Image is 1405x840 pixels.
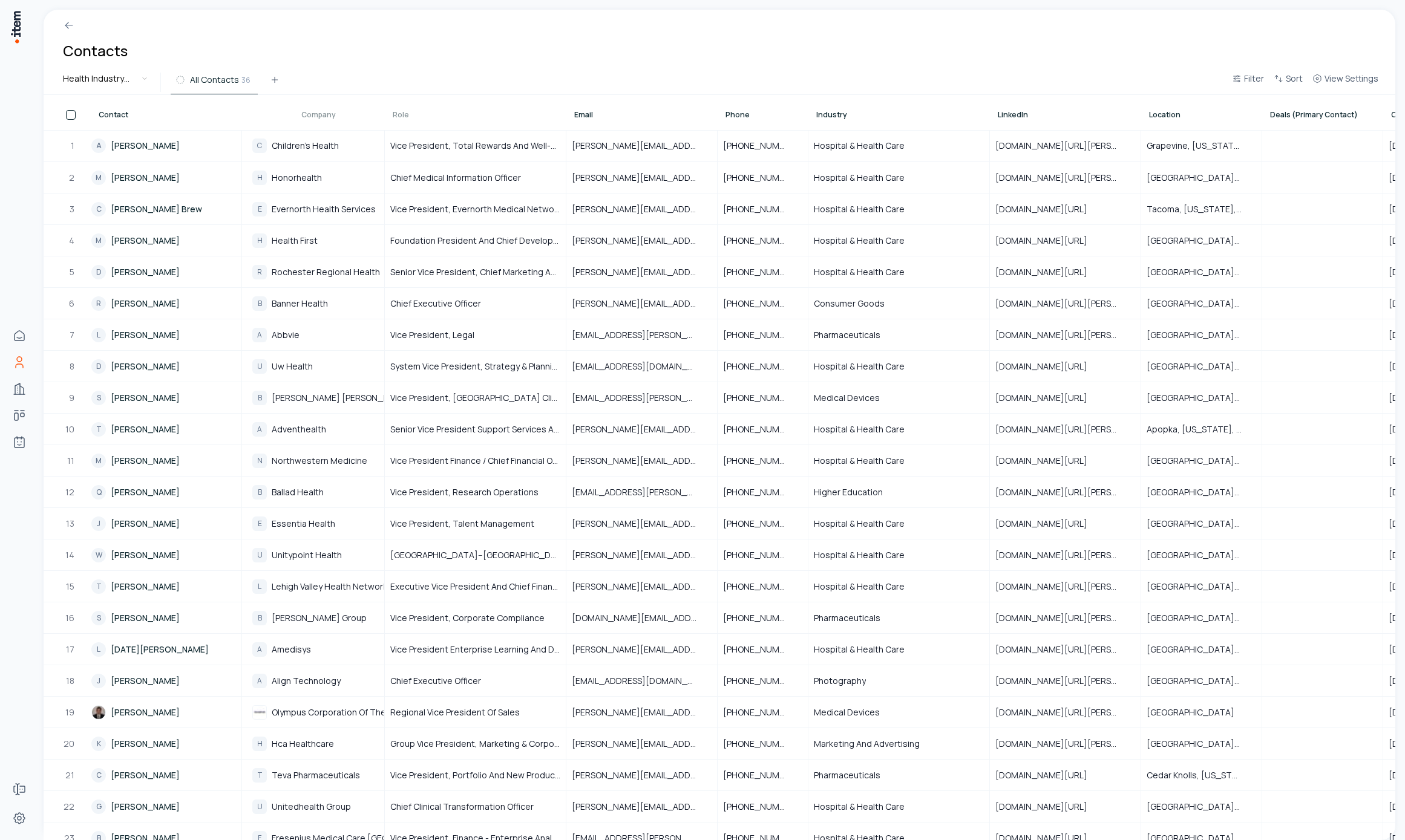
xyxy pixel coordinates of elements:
span: Chief Executive Officer [390,675,481,687]
div: HHca Healthcare [243,732,384,756]
span: [DOMAIN_NAME][URL] [995,235,1102,247]
span: [GEOGRAPHIC_DATA], [US_STATE], [GEOGRAPHIC_DATA] [1147,392,1256,404]
span: [DOMAIN_NAME][URL][PERSON_NAME] [995,675,1135,687]
div: UUw Health [243,354,384,379]
a: [PERSON_NAME] [91,697,241,727]
span: Hospital & Health Care [814,423,905,435]
div: T [252,768,267,783]
div: A [252,674,267,688]
span: 7 [70,329,76,341]
a: K[PERSON_NAME] [91,729,241,758]
a: S[PERSON_NAME] [91,603,241,633]
span: Ballad Health [272,487,324,498]
span: [GEOGRAPHIC_DATA], [US_STATE], [GEOGRAPHIC_DATA] [1147,172,1256,184]
button: All Contacts36 [171,73,258,94]
span: [PHONE_NUMBER] [723,675,802,687]
span: 21 [65,769,76,781]
span: Hospital & Health Care [814,643,905,656]
div: U [252,799,267,814]
span: [PERSON_NAME][EMAIL_ADDRESS][PERSON_NAME][DOMAIN_NAME] [572,172,712,184]
span: 4 [69,235,76,247]
div: S [91,611,106,625]
span: Higher Education [814,486,883,498]
span: Adventhealth [272,424,326,435]
span: [GEOGRAPHIC_DATA], [US_STATE], [GEOGRAPHIC_DATA] [1147,518,1256,530]
span: Hospital & Health Care [814,172,905,184]
span: Evernorth Health Services [272,204,376,215]
div: B [252,391,267,405]
span: Senior Vice President Support Services And Construction [390,423,560,435]
a: W[PERSON_NAME] [91,540,241,570]
span: Honorhealth [272,172,322,183]
span: Vice President, Evernorth Medical Network [390,203,560,215]
a: S[PERSON_NAME] [91,383,241,412]
a: Contacts [7,350,31,374]
span: [PHONE_NUMBER] [723,486,802,498]
a: G[PERSON_NAME] [91,792,241,821]
div: N [252,454,267,468]
span: [GEOGRAPHIC_DATA], [US_STATE], [GEOGRAPHIC_DATA] [1147,329,1256,341]
a: Forms [7,777,31,801]
span: [DOMAIN_NAME][URL] [995,360,1102,373]
span: Marketing And Advertising [814,738,920,750]
a: M[PERSON_NAME] [91,163,241,192]
div: E [252,516,267,531]
div: J [91,674,106,688]
span: [PERSON_NAME][EMAIL_ADDRESS][PERSON_NAME][DOMAIN_NAME] [572,423,712,435]
span: [GEOGRAPHIC_DATA], [US_STATE], [GEOGRAPHIC_DATA] [1147,455,1256,467]
a: Q[PERSON_NAME] [91,477,241,507]
div: AAbbvie [243,323,384,347]
span: [PERSON_NAME][EMAIL_ADDRESS][PERSON_NAME][DOMAIN_NAME] [572,643,712,656]
a: R[PERSON_NAME] [91,288,241,318]
a: M[PERSON_NAME] [91,226,241,255]
span: [DOMAIN_NAME][URL][PERSON_NAME] [995,738,1135,750]
span: [GEOGRAPHIC_DATA], [US_STATE], [GEOGRAPHIC_DATA] [1147,298,1256,310]
span: [DOMAIN_NAME][URL][PERSON_NAME] [995,172,1135,184]
div: A [252,328,267,342]
span: Unitedhealth Group [272,801,351,812]
span: Vice President, Portfolio And New Product Operations [390,769,560,781]
span: [GEOGRAPHIC_DATA], [US_STATE], [GEOGRAPHIC_DATA] [1147,581,1256,593]
a: C[PERSON_NAME] Brew [91,194,241,224]
span: Hospital & Health Care [814,203,905,215]
th: Email [566,95,718,130]
div: EEssentia Health [243,512,384,536]
span: [DOMAIN_NAME][URL][PERSON_NAME] [995,706,1135,718]
span: Vice President, Talent Management [390,518,534,530]
span: Hospital & Health Care [814,360,905,373]
span: [DOMAIN_NAME][URL] [995,266,1102,278]
th: Industry [808,95,990,130]
span: [DOMAIN_NAME][URL] [995,203,1102,215]
a: D[PERSON_NAME] [91,351,241,381]
span: [DOMAIN_NAME][URL][PERSON_NAME] [995,298,1135,310]
span: [GEOGRAPHIC_DATA], [US_STATE], [GEOGRAPHIC_DATA] [1147,612,1256,624]
div: NNorthwestern Medicine [243,449,384,473]
span: 20 [64,738,76,750]
span: [PERSON_NAME][EMAIL_ADDRESS][PERSON_NAME][DOMAIN_NAME] [572,266,712,278]
div: T [91,422,106,437]
div: CChildren's Health [243,134,384,158]
span: [PHONE_NUMBER] [723,518,802,530]
span: Rochester Regional Health [272,267,380,278]
span: 5 [70,266,76,278]
span: Amedisys [272,644,311,655]
span: Hospital & Health Care [814,235,905,247]
div: B [252,485,267,500]
span: [PERSON_NAME][EMAIL_ADDRESS][PERSON_NAME][DOMAIN_NAME] [572,298,712,310]
span: View Settings [1325,73,1378,85]
span: Hca Healthcare [272,738,334,749]
div: C [91,202,106,217]
span: Lehigh Valley Health Network [272,581,387,592]
span: [DOMAIN_NAME][URL][PERSON_NAME] [995,581,1135,593]
div: A [91,138,106,153]
span: [DOMAIN_NAME][URL][PERSON_NAME] [995,643,1135,656]
span: Senior Vice President, Chief Marketing And Communications Officer [390,266,560,278]
span: All Contacts [190,74,239,86]
div: LLehigh Valley Health Network [243,575,384,599]
span: [EMAIL_ADDRESS][PERSON_NAME][DOMAIN_NAME] [572,329,712,341]
span: System Vice President, Strategy & Planning [390,360,560,373]
div: L [91,328,106,342]
div: B[PERSON_NAME] Group [243,606,384,630]
div: H [252,737,267,751]
span: [PHONE_NUMBER] [723,172,802,184]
